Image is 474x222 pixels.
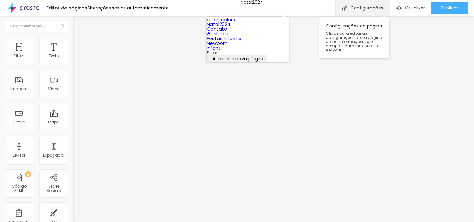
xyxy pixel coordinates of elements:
[207,40,228,46] a: Newborn
[207,21,230,27] a: Natal2024
[207,49,221,56] a: Sobre
[319,17,389,58] div: Configurações da página
[431,2,468,14] button: Publicar
[5,21,68,32] input: Buscar elemento
[396,5,402,11] img: view-1.svg
[390,2,431,14] button: Visualizar
[48,87,59,91] div: Vídeo
[207,30,230,37] a: Gestante
[207,45,222,51] a: Infantil
[14,54,24,58] div: Título
[405,5,425,10] span: Visualizar
[73,16,474,222] iframe: Editor
[87,6,169,10] div: Alterações salvas automaticamente
[13,153,25,158] div: Divisor
[207,26,227,32] a: Contato
[61,24,64,28] img: Icone
[48,120,59,124] div: Mapa
[207,16,235,23] a: clean colors
[326,31,383,52] span: Clique para editar as configurações desta página como: Informações para compartilhamento, SEO, UR...
[43,153,64,158] div: Espaçador
[207,55,267,62] button: Adicionar nova página
[41,184,66,193] div: Redes Sociais
[6,184,31,193] div: Código HTML
[43,6,87,10] div: Editor de páginas
[342,5,347,11] img: Icone
[49,54,59,58] div: Texto
[441,5,458,10] span: Publicar
[207,35,241,42] a: Festas Infantis
[13,120,25,124] div: Botão
[212,55,265,62] span: Adicionar nova página
[10,87,27,91] div: Imagem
